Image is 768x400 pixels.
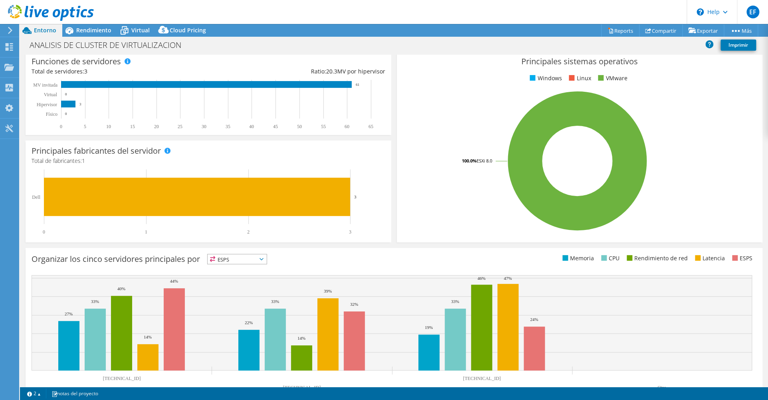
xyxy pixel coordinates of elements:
[528,74,562,83] li: Windows
[403,57,756,66] h3: Principales sistemas operativos
[46,388,104,398] a: notas del proyecto
[178,124,182,129] text: 25
[283,385,321,390] text: [TECHNICAL_ID]
[65,112,67,116] text: 0
[504,276,512,281] text: 47%
[463,376,501,381] text: [TECHNICAL_ID]
[601,24,639,37] a: Reports
[26,41,194,50] h1: ANALISIS DE CLUSTER DE VIRTUALIZACION
[354,194,356,199] text: 3
[425,325,433,330] text: 19%
[170,279,178,283] text: 44%
[84,124,86,129] text: 5
[567,74,591,83] li: Linux
[32,194,40,200] text: Dell
[44,92,57,97] text: Virtual
[79,102,81,106] text: 3
[144,335,152,339] text: 14%
[297,336,305,341] text: 14%
[344,124,349,129] text: 60
[273,124,278,129] text: 45
[32,147,161,155] h3: Principales fabricantes del servidor
[682,24,724,37] a: Exportar
[697,8,704,16] svg: \n
[693,254,725,263] li: Latencia
[226,124,230,129] text: 35
[350,302,358,307] text: 32%
[145,229,147,235] text: 1
[32,57,121,66] h3: Funciones de servidores
[560,254,594,263] li: Memoria
[65,311,73,316] text: 27%
[131,26,150,34] span: Virtual
[724,24,758,37] a: Más
[130,124,135,129] text: 15
[208,67,385,76] div: Ratio: MV por hipervisor
[249,124,254,129] text: 40
[32,67,208,76] div: Total de servidores:
[34,26,56,34] span: Entorno
[349,229,351,235] text: 3
[76,26,111,34] span: Rendimiento
[247,229,249,235] text: 2
[32,156,385,165] h4: Total de fabricantes:
[324,289,332,293] text: 39%
[368,124,373,129] text: 65
[91,299,99,304] text: 33%
[117,286,125,291] text: 40%
[530,317,538,322] text: 24%
[22,388,46,398] a: 2
[208,254,267,264] span: ESPS
[477,158,492,164] tspan: ESXi 8.0
[154,124,159,129] text: 20
[46,111,57,117] tspan: Físico
[82,157,85,164] span: 1
[639,24,683,37] a: Compartir
[625,254,688,263] li: Rendimiento de red
[599,254,620,263] li: CPU
[730,254,752,263] li: ESPS
[106,124,111,129] text: 10
[245,320,253,325] text: 22%
[462,158,477,164] tspan: 100.0%
[720,40,756,51] a: Imprimir
[477,276,485,281] text: 46%
[60,124,62,129] text: 0
[356,83,359,87] text: 61
[657,385,666,390] text: Otro
[746,6,759,18] span: EF
[33,82,57,88] text: MV invitada
[271,299,279,304] text: 33%
[326,67,337,75] span: 20.3
[43,229,45,235] text: 0
[103,376,141,381] text: [TECHNICAL_ID]
[596,74,627,83] li: VMware
[451,299,459,304] text: 33%
[84,67,87,75] span: 3
[202,124,206,129] text: 30
[321,124,326,129] text: 55
[65,92,67,96] text: 0
[37,102,57,107] text: Hipervisor
[170,26,206,34] span: Cloud Pricing
[297,124,302,129] text: 50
